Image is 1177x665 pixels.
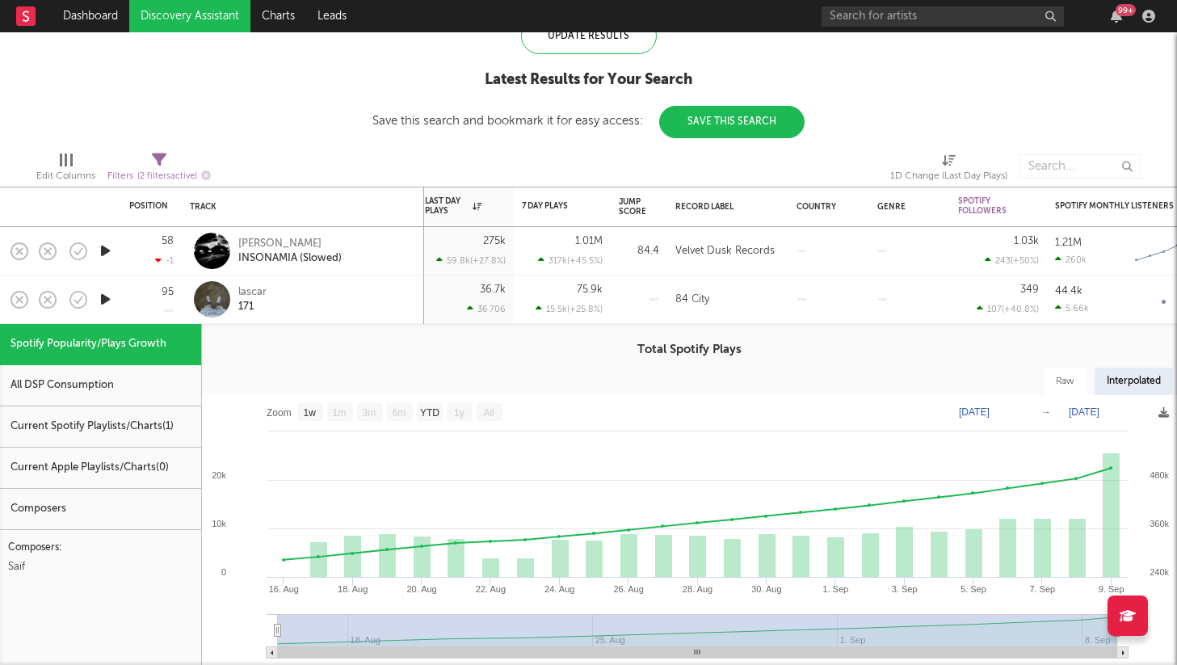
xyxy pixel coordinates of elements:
text: 9. Sep [1099,584,1124,594]
h3: Total Spotify Plays [202,340,1177,360]
text: All [483,407,494,419]
div: 95 [162,287,174,297]
div: Interpolated [1095,368,1173,395]
text: 3. Sep [892,584,918,594]
div: 84.4 [619,242,659,261]
div: 260k [1055,255,1087,265]
text: 16. Aug [269,584,299,594]
text: 5. Sep [961,584,986,594]
div: Track [190,202,408,212]
div: [PERSON_NAME] [238,237,342,251]
div: Country [797,202,853,212]
div: 275k [483,236,506,246]
div: 36 706 [467,304,506,314]
div: Velvet Dusk Records [675,242,775,261]
div: Filters(2 filters active) [107,146,211,193]
div: 59.8k ( +27.8 % ) [436,255,506,266]
text: 0 [221,567,226,577]
div: 44.4k [1055,286,1082,297]
div: Spotify Followers [958,196,1015,216]
text: 28. Aug [683,584,713,594]
text: 30. Aug [751,584,781,594]
text: 3m [363,407,376,419]
div: 36.7k [480,284,506,295]
text: YTD [420,407,439,419]
div: Filters [107,166,211,187]
text: Zoom [267,407,292,419]
text: 20k [212,470,226,480]
div: Composers: [8,538,193,558]
text: 20. Aug [406,584,436,594]
div: Save this search and bookmark it for easy access: [372,115,805,127]
text: 22. Aug [476,584,506,594]
div: Spotify Monthly Listeners [1055,201,1176,211]
div: 243 ( +50 % ) [985,255,1039,266]
div: INSONAMIA (Slowed) [238,251,342,266]
text: 1y [454,407,464,419]
div: Position [129,201,168,211]
div: 15.5k ( +25.8 % ) [536,304,603,314]
div: 5.66k [1055,303,1089,314]
text: 480k [1150,470,1169,480]
text: 18. Aug [338,584,368,594]
text: 1w [304,407,317,419]
div: lascar [238,285,267,300]
div: 7 Day Plays [522,201,578,211]
text: 240k [1150,567,1169,577]
text: 6m [393,407,406,419]
div: Raw [1044,368,1087,395]
button: Save This Search [659,106,805,138]
div: Edit Columns [36,166,95,186]
div: -1 [155,255,174,266]
text: [DATE] [959,406,990,418]
div: 1D Change (Last Day Plays) [890,166,1007,186]
div: Edit Columns [36,146,95,193]
div: 1.01M [575,236,603,246]
text: → [1041,406,1051,418]
text: 1m [333,407,347,419]
text: 7. Sep [1029,584,1055,594]
text: 10k [212,519,226,528]
text: 26. Aug [613,584,643,594]
div: 58 [162,236,174,246]
span: ( 2 filters active) [137,172,197,181]
div: Update Results [521,18,657,54]
div: 1D Change (Last Day Plays) [890,146,1007,193]
div: Jump Score [619,197,646,217]
text: 360k [1150,519,1169,528]
a: [PERSON_NAME]INSONAMIA (Slowed) [238,237,342,266]
div: 107 ( +40.8 % ) [977,304,1039,314]
div: 75.9k [577,284,603,295]
text: 1. Sep [822,584,848,594]
div: 171 [238,300,267,314]
div: Latest Results for Your Search [372,70,805,90]
div: 349 [1020,284,1039,295]
div: 84 City [675,290,709,309]
input: Search for artists [822,6,1064,27]
a: lascar171 [238,285,267,314]
button: 99+ [1111,10,1122,23]
text: [DATE] [1069,406,1099,418]
div: 317k ( +45.5 % ) [538,255,603,266]
div: Genre [877,202,934,212]
text: 24. Aug [544,584,574,594]
div: 1.21M [1055,238,1082,248]
input: Search... [1019,154,1141,179]
div: 1.03k [1014,236,1039,246]
div: Record Label [675,202,772,212]
div: Last Day Plays [425,196,481,216]
div: 99 + [1116,4,1136,16]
